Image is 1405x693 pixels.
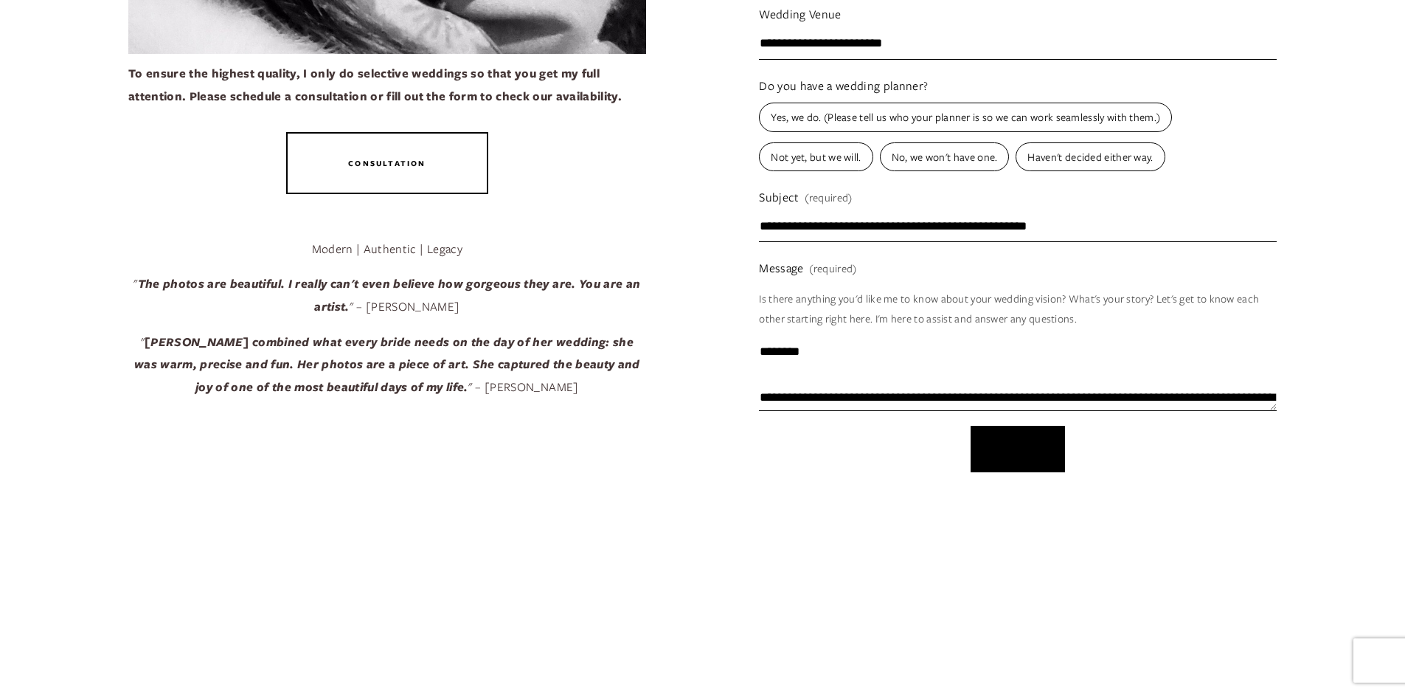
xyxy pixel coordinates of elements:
[759,283,1277,334] p: Is there anything you'd like me to know about your wedding vision? What's your story? Let's get t...
[128,238,646,261] p: Modern | Authentic | Legacy
[759,186,799,209] span: Subject
[805,187,852,208] span: (required)
[134,334,643,395] em: [PERSON_NAME] combined what every bride needs on the day of her wedding: she was warm, precise an...
[971,426,1065,472] button: SubmitSubmit
[128,331,646,399] p: " " – [PERSON_NAME]
[1016,142,1165,172] span: Haven't decided either way.
[759,142,873,172] span: Not yet, but we will.
[138,275,644,314] em: The photos are beautiful. I really can't even believe how gorgeous they are. You are an artist.
[809,258,856,279] span: (required)
[128,65,622,104] strong: To ensure the highest quality, I only do selective weddings so that you get my full attention. Pl...
[759,103,1172,132] span: Yes, we do. (Please tell us who your planner is so we can work seamlessly with them.)
[128,272,646,317] p: " " – [PERSON_NAME]
[286,132,488,194] a: Consultation
[999,444,1037,455] span: Submit
[759,3,841,26] span: Wedding Venue
[880,142,1010,172] span: No, we won't have one.
[759,75,928,97] span: Do you have a wedding planner?
[759,257,803,280] span: Message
